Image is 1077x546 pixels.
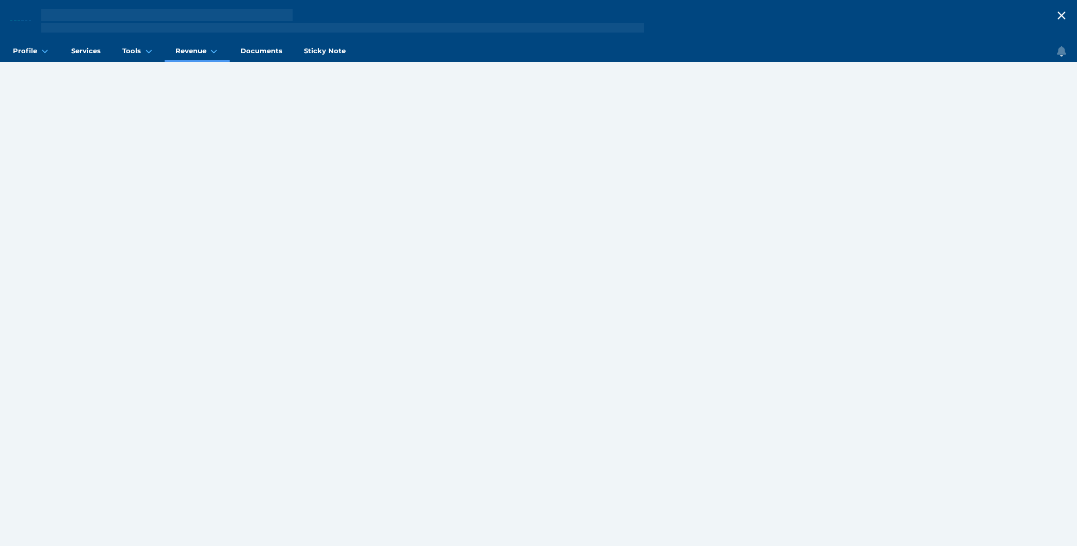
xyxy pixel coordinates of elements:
span: Tools [122,46,141,55]
span: Documents [240,46,282,55]
span: Revenue [175,46,206,55]
span: Profile [13,46,37,55]
a: Revenue [165,41,230,62]
a: Documents [230,41,293,62]
a: Services [60,41,111,62]
a: Profile [2,41,60,62]
span: Sticky Note [304,46,346,55]
span: Services [71,46,101,55]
